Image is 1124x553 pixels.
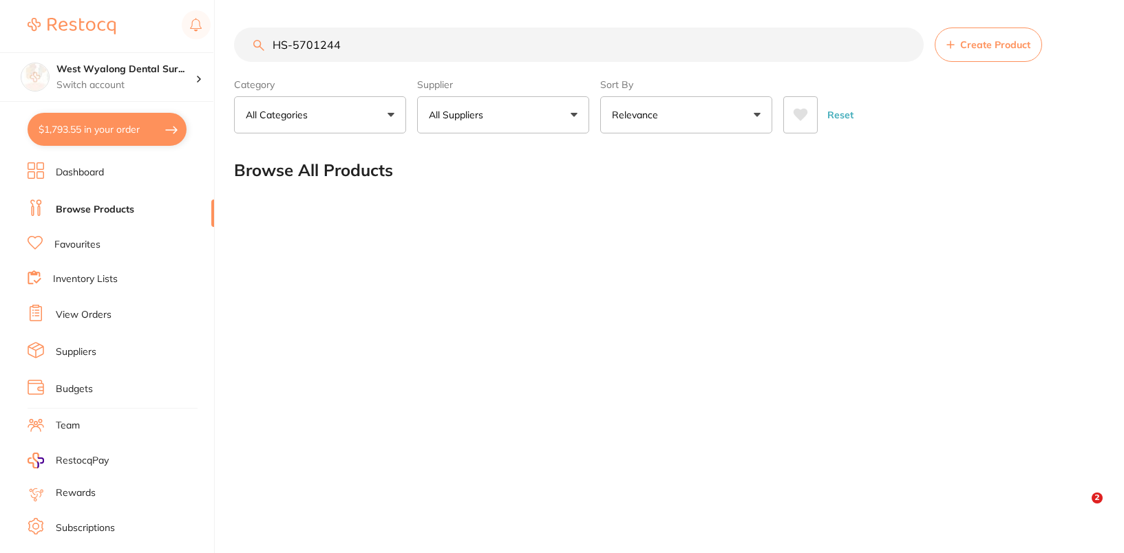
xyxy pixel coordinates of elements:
iframe: Intercom live chat [1063,492,1096,525]
a: Dashboard [56,166,104,180]
h2: Browse All Products [234,161,393,180]
a: Inventory Lists [53,272,118,286]
img: RestocqPay [28,453,44,468]
a: Budgets [56,382,93,396]
label: Supplier [417,78,589,91]
input: Search Products [234,28,924,62]
a: Browse Products [56,203,134,217]
button: All Suppliers [417,96,589,133]
label: Category [234,78,406,91]
p: All Suppliers [429,108,489,122]
button: All Categories [234,96,406,133]
p: Switch account [56,78,195,92]
a: Favourites [54,238,100,252]
a: View Orders [56,308,112,322]
img: Restocq Logo [28,18,116,34]
span: RestocqPay [56,454,109,468]
p: Relevance [612,108,664,122]
a: Subscriptions [56,521,115,535]
img: West Wyalong Dental Surgery (DentalTown 4) [21,63,49,91]
button: $1,793.55 in your order [28,113,187,146]
a: RestocqPay [28,453,109,468]
a: Team [56,419,80,433]
a: Restocq Logo [28,10,116,42]
a: Rewards [56,486,96,500]
button: Relevance [600,96,772,133]
button: Reset [823,96,858,133]
h4: West Wyalong Dental Surgery (DentalTown 4) [56,63,195,76]
a: Suppliers [56,345,96,359]
label: Sort By [600,78,772,91]
span: Create Product [960,39,1030,50]
span: 2 [1092,492,1103,503]
button: Create Product [935,28,1042,62]
p: All Categories [246,108,313,122]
